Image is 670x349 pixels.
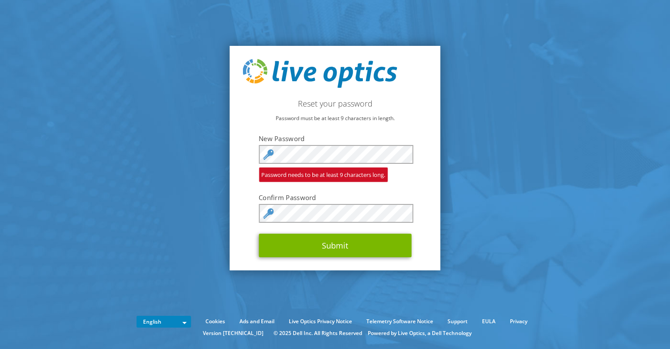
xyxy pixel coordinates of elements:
[259,134,411,143] label: New Password
[360,317,440,326] a: Telemetry Software Notice
[259,167,388,182] span: Password needs to be at least 9 characters long.
[368,328,472,338] li: Powered by Live Optics, a Dell Technology
[441,317,474,326] a: Support
[259,234,411,257] button: Submit
[243,114,427,123] p: Password must be at least 9 characters in length.
[475,317,502,326] a: EULA
[503,317,534,326] a: Privacy
[243,99,427,108] h2: Reset your password
[243,59,397,88] img: live_optics_svg.svg
[199,317,232,326] a: Cookies
[282,317,359,326] a: Live Optics Privacy Notice
[198,328,268,338] li: Version [TECHNICAL_ID]
[233,317,281,326] a: Ads and Email
[259,193,411,202] label: Confirm Password
[269,328,366,338] li: © 2025 Dell Inc. All Rights Reserved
